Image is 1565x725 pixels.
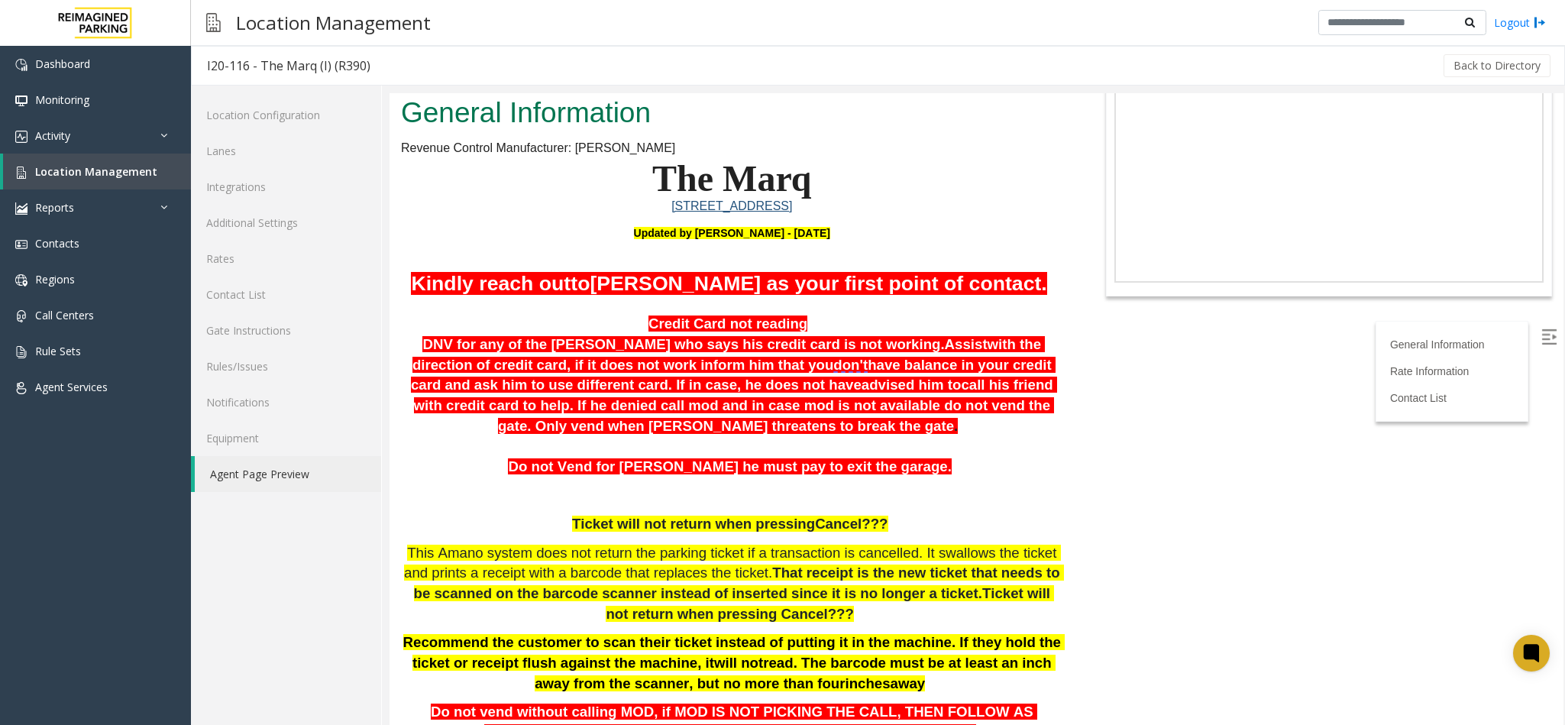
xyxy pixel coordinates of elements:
[206,4,221,41] img: pageIcon
[15,59,27,71] img: 'icon'
[191,97,381,133] a: Location Configuration
[15,310,27,322] img: 'icon'
[501,582,536,598] span: away
[3,154,191,189] a: Location Management
[191,277,381,312] a: Contact List
[15,167,27,179] img: 'icon'
[1001,272,1080,284] a: Rate Information
[35,128,70,143] span: Activity
[35,272,75,286] span: Regions
[581,631,586,647] span: -
[11,48,286,61] span: Revenue Control Manufacturer: [PERSON_NAME]
[35,308,94,322] span: Call Centers
[1494,15,1546,31] a: Logout
[191,241,381,277] a: Rates
[195,456,381,492] a: Agent Page Preview
[21,179,181,202] span: Kindly reach out
[216,492,664,529] span: Ticket will not return when pressing Cancel???
[325,562,373,578] span: will not
[191,420,381,456] a: Equipment
[1001,299,1057,311] a: Contact List
[35,236,79,251] span: Contacts
[191,133,381,169] a: Lanes
[15,95,27,107] img: 'icon'
[15,274,27,286] img: 'icon'
[564,325,568,341] span: .
[41,610,648,647] span: Do not vend without calling MOD, if MOD IS NOT PICKING THE CALL, THEN FOLLOW AS MENTIONED IN YELL...
[191,384,381,420] a: Notifications
[35,200,74,215] span: Reports
[15,238,27,251] img: 'icon'
[35,164,157,179] span: Location Management
[555,243,598,259] span: Assist
[1534,15,1546,31] img: logout
[228,4,438,41] h3: Location Management
[244,134,441,146] span: Updated by [PERSON_NAME] - [DATE]
[263,65,422,105] span: The Marq
[181,179,200,202] span: to
[24,471,674,508] span: That receipt is the new ticket that needs to be scanned on the barcode scanner instead of inserte...
[23,243,655,280] span: with the direction of credit card, if it does not work inform him that you
[191,205,381,241] a: Additional Settings
[207,56,370,76] div: I20-116 - The Marq (I) (R390)
[191,169,381,205] a: Integrations
[24,283,668,340] span: call his friend with credit card to help. If he denied call mod and in case mod is not available ...
[145,562,666,598] span: read. The barcode must be at least an inch away from the scanner, but no more than four
[282,106,403,119] a: [STREET_ADDRESS]
[35,57,90,71] span: Dashboard
[191,312,381,348] a: Gate Instructions
[35,92,89,107] span: Monitoring
[1152,236,1167,251] img: Open/Close Sidebar Menu
[425,422,498,439] span: Cancel???
[1001,245,1095,257] a: General Information
[14,541,676,578] span: Recommend the customer to scan their ticket instead of putting it in the machine. If they hold th...
[444,264,478,280] span: don't
[15,382,27,394] img: 'icon'
[472,283,572,299] span: advised him to
[35,380,108,394] span: Agent Services
[15,202,27,215] img: 'icon'
[200,179,657,202] span: [PERSON_NAME] as your first point of contact.
[15,346,27,358] img: 'icon'
[15,452,671,488] span: This Amano system does not return the parking ticket if a transaction is cancelled. It swallows t...
[456,582,501,598] span: inches
[1444,54,1550,77] button: Back to Directory
[33,243,555,259] span: DNV for any of the [PERSON_NAME] who says his credit card is not working.
[183,422,425,439] span: Ticket will not return when pressing
[118,365,562,381] span: Do not Vend for [PERSON_NAME] he must pay to exit the garage.
[191,348,381,384] a: Rules/Issues
[35,344,81,358] span: Rule Sets
[259,222,418,238] span: Credit Card not reading
[15,131,27,143] img: 'icon'
[320,631,577,647] span: (this is not valid for the CC situations)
